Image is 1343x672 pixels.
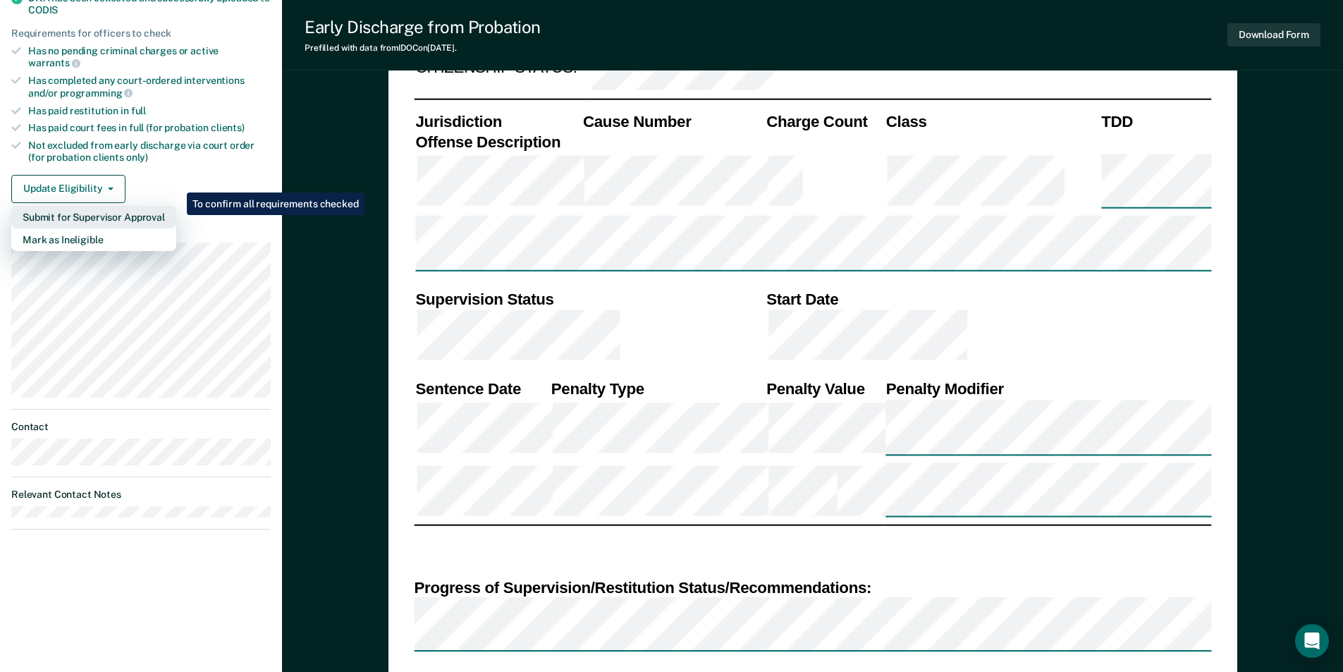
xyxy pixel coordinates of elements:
[305,17,541,37] div: Early Discharge from Probation
[11,28,271,39] div: Requirements for officers to check
[28,57,80,68] span: warrants
[884,379,1211,399] th: Penalty Modifier
[414,132,582,152] th: Offense Description
[765,111,885,132] th: Charge Count
[211,122,245,133] span: clients)
[581,111,764,132] th: Cause Number
[28,4,58,16] span: CODIS
[11,489,271,501] dt: Relevant Contact Notes
[28,140,271,164] div: Not excluded from early discharge via court order (for probation clients
[60,87,133,99] span: programming
[1100,111,1211,132] th: TDD
[765,289,1211,310] th: Start Date
[414,577,1211,597] div: Progress of Supervision/Restitution Status/Recommendations:
[11,175,125,203] button: Update Eligibility
[11,206,176,228] button: Submit for Supervisor Approval
[765,379,885,399] th: Penalty Value
[305,43,541,53] div: Prefilled with data from IDOC on [DATE] .
[884,111,1099,132] th: Class
[131,105,146,116] span: full
[414,289,765,310] th: Supervision Status
[28,45,271,69] div: Has no pending criminal charges or active
[11,421,271,433] dt: Contact
[126,152,148,163] span: only)
[28,105,271,117] div: Has paid restitution in
[1227,23,1320,47] button: Download Form
[28,75,271,99] div: Has completed any court-ordered interventions and/or
[11,228,176,251] button: Mark as Ineligible
[1295,624,1329,658] div: Open Intercom Messenger
[549,379,764,399] th: Penalty Type
[414,111,582,132] th: Jurisdiction
[414,379,549,399] th: Sentence Date
[28,122,271,134] div: Has paid court fees in full (for probation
